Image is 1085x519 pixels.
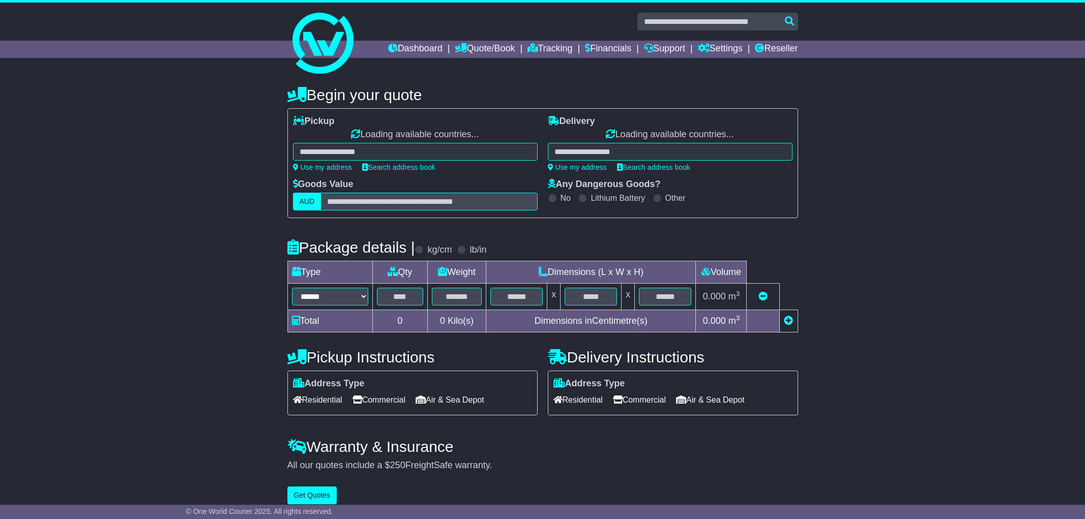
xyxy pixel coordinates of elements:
a: Quote/Book [455,41,515,58]
a: Reseller [755,41,798,58]
label: Lithium Battery [591,193,645,203]
span: 0.000 [703,316,726,326]
label: kg/cm [427,245,452,256]
label: lb/in [470,245,486,256]
label: Delivery [548,116,595,127]
label: Any Dangerous Goods? [548,179,661,190]
a: Add new item [784,316,793,326]
td: Qty [372,261,427,284]
h4: Package details | [287,239,415,256]
a: Use my address [548,163,607,171]
td: Total [287,310,372,332]
sup: 3 [736,290,740,297]
label: Address Type [553,378,625,389]
div: Loading available countries... [293,129,538,140]
span: m [728,316,740,326]
a: Use my address [293,163,352,171]
label: Goods Value [293,179,354,190]
div: Loading available countries... [548,129,793,140]
a: Search address book [362,163,435,171]
div: All our quotes include a $ FreightSafe warranty. [287,460,798,471]
label: Other [665,193,686,203]
a: Search address book [617,163,690,171]
h4: Pickup Instructions [287,349,538,365]
a: Settings [698,41,743,58]
label: Address Type [293,378,365,389]
span: Air & Sea Depot [676,392,745,408]
span: m [728,291,740,301]
span: Residential [293,392,342,408]
span: Air & Sea Depot [416,392,484,408]
a: Support [644,41,685,58]
td: Dimensions (L x W x H) [486,261,696,284]
a: Remove this item [758,291,768,301]
span: © One World Courier 2025. All rights reserved. [186,507,333,515]
h4: Delivery Instructions [548,349,798,365]
td: 0 [372,310,427,332]
button: Get Quotes [287,486,337,504]
span: Commercial [353,392,405,408]
td: x [622,284,635,310]
span: 0.000 [703,291,726,301]
h4: Begin your quote [287,86,798,103]
td: Weight [427,261,486,284]
span: 250 [390,460,405,470]
sup: 3 [736,314,740,322]
td: x [547,284,561,310]
h4: Warranty & Insurance [287,438,798,455]
td: Dimensions in Centimetre(s) [486,310,696,332]
label: No [561,193,571,203]
label: Pickup [293,116,335,127]
td: Type [287,261,372,284]
td: Kilo(s) [427,310,486,332]
span: Residential [553,392,603,408]
span: Commercial [613,392,666,408]
a: Financials [585,41,631,58]
a: Tracking [527,41,572,58]
span: 0 [440,316,445,326]
label: AUD [293,193,321,210]
td: Volume [696,261,747,284]
a: Dashboard [388,41,443,58]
